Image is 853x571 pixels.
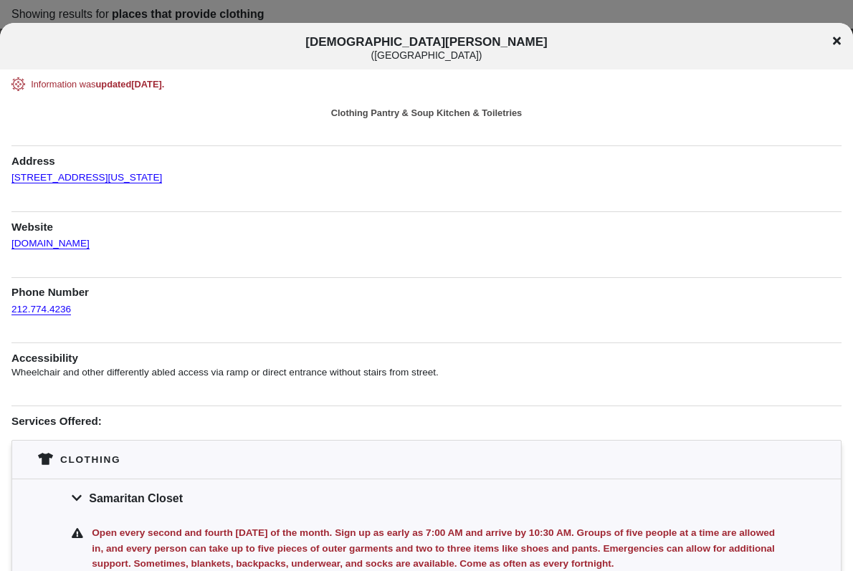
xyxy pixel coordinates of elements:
a: [STREET_ADDRESS][US_STATE] [11,160,162,183]
div: Clothing [60,452,120,467]
h1: Services Offered: [11,406,842,428]
h1: Phone Number [11,277,842,300]
p: Wheelchair and other differently abled access via ramp or direct entrance without stairs from str... [11,365,842,380]
div: ( [GEOGRAPHIC_DATA] ) [72,49,781,62]
h1: Accessibility [11,342,842,365]
div: Information was [31,77,822,91]
h1: Website [11,211,842,234]
div: Clothing Pantry & Soup Kitchen & Toiletries [11,106,842,120]
a: 212.774.4236 [11,292,71,315]
span: [DEMOGRAPHIC_DATA][PERSON_NAME] [72,35,781,62]
h1: Address [11,145,842,168]
div: Samaritan Closet [12,479,841,517]
span: updated [DATE] . [96,79,165,90]
a: [DOMAIN_NAME] [11,226,90,249]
